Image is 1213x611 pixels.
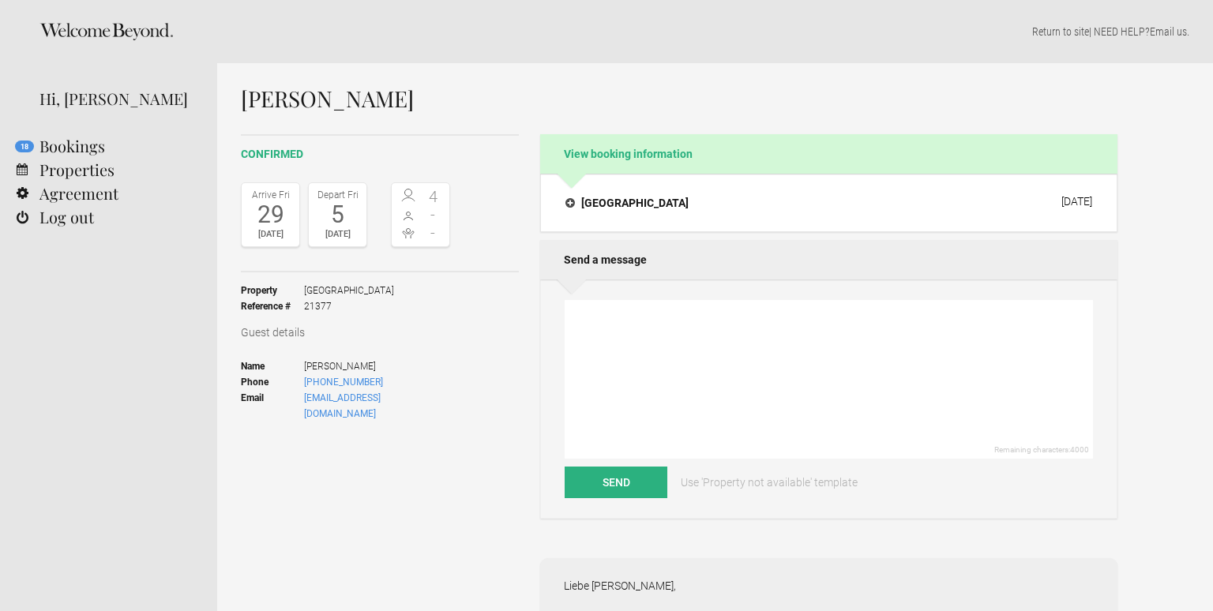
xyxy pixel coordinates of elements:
strong: Reference # [241,298,304,314]
div: Arrive Fri [246,187,295,203]
h2: confirmed [241,146,519,163]
h1: [PERSON_NAME] [241,87,1117,111]
div: Hi, [PERSON_NAME] [39,87,193,111]
span: - [421,225,446,241]
strong: Phone [241,374,304,390]
strong: Name [241,358,304,374]
div: 5 [313,203,362,227]
flynt-notification-badge: 18 [15,141,34,152]
span: [GEOGRAPHIC_DATA] [304,283,394,298]
div: [DATE] [246,227,295,242]
a: Email us [1150,25,1187,38]
h3: Guest details [241,324,519,340]
span: - [421,207,446,223]
span: 21377 [304,298,394,314]
a: [EMAIL_ADDRESS][DOMAIN_NAME] [304,392,381,419]
a: [PHONE_NUMBER] [304,377,383,388]
button: Send [565,467,667,498]
div: Depart Fri [313,187,362,203]
div: [DATE] [1061,195,1092,208]
h2: Send a message [540,240,1117,279]
strong: Property [241,283,304,298]
div: 29 [246,203,295,227]
button: [GEOGRAPHIC_DATA] [DATE] [553,186,1105,219]
div: [DATE] [313,227,362,242]
span: 4 [421,189,446,204]
a: Use 'Property not available' template [670,467,869,498]
strong: Email [241,390,304,422]
p: | NEED HELP? . [241,24,1189,39]
h2: View booking information [540,134,1117,174]
h4: [GEOGRAPHIC_DATA] [565,195,689,211]
a: Return to site [1032,25,1089,38]
span: [PERSON_NAME] [304,358,450,374]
